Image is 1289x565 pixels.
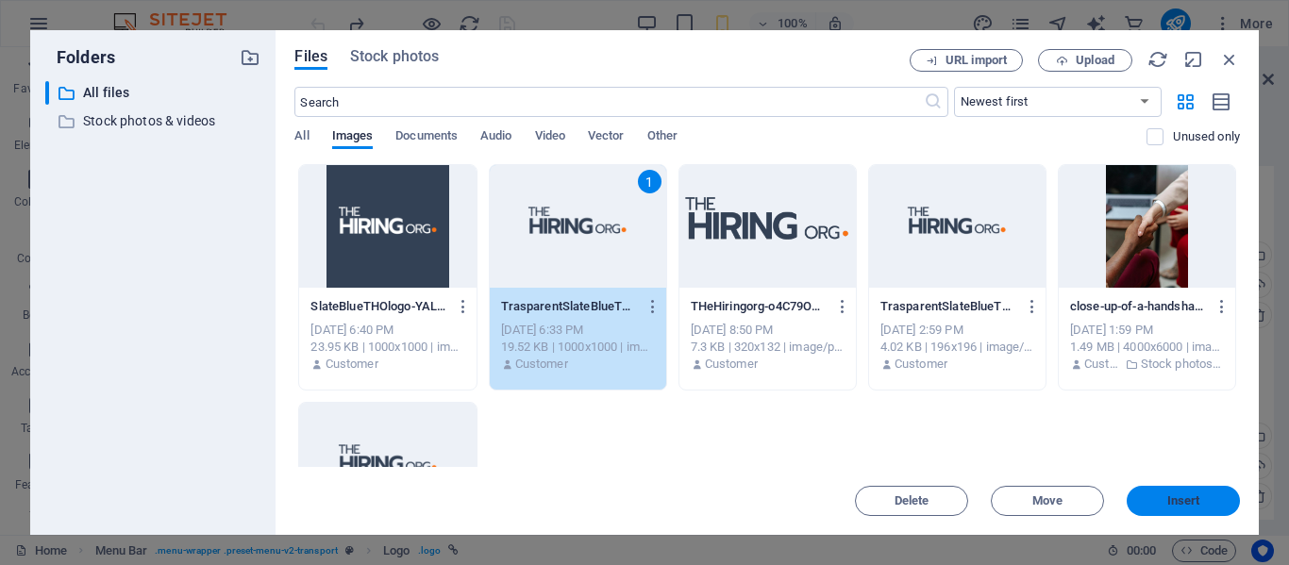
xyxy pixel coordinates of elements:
[1038,49,1132,72] button: Upload
[294,87,923,117] input: Search
[45,81,49,105] div: ​
[880,322,1034,339] div: [DATE] 2:59 PM
[991,486,1104,516] button: Move
[691,339,845,356] div: 7.3 KB | 320x132 | image/png
[501,322,655,339] div: [DATE] 6:33 PM
[310,339,464,356] div: 23.95 KB | 1000x1000 | image/png
[895,356,947,373] p: Customer
[310,322,464,339] div: [DATE] 6:40 PM
[326,356,378,373] p: Customer
[1070,322,1224,339] div: [DATE] 1:59 PM
[895,495,929,507] span: Delete
[1084,356,1120,373] p: Customer
[1070,356,1224,373] div: By: Customer | Folder: Stock photos & videos
[83,110,226,132] p: Stock photos & videos
[691,322,845,339] div: [DATE] 8:50 PM
[1076,55,1114,66] span: Upload
[1147,49,1168,70] i: Reload
[1183,49,1204,70] i: Minimize
[1070,298,1207,315] p: close-up-of-a-handshake-between-two-diverse-professionals-in-a-business-environment-JiIpriiBC4rH6...
[350,45,439,68] span: Stock photos
[647,125,678,151] span: Other
[395,125,458,151] span: Documents
[310,298,447,315] p: SlateBlueTHOlogo-YALN5aQrIMvAv5iD9degXQ.png
[535,125,565,151] span: Video
[1032,495,1063,507] span: Move
[294,45,327,68] span: Files
[83,82,226,104] p: All files
[45,109,260,133] div: Stock photos & videos
[880,298,1017,315] p: TrasparentSlateBlueTHOlogo-ahoYv_qc8qMSdaRNeJelCQ-njf2HhqXqOjBXm1ZGooehQ.png
[588,125,625,151] span: Vector
[294,125,309,151] span: All
[515,356,568,373] p: Customer
[332,125,374,151] span: Images
[480,125,511,151] span: Audio
[638,170,661,193] div: 1
[45,45,115,70] p: Folders
[910,49,1023,72] button: URL import
[1141,356,1224,373] p: Stock photos & videos
[1219,49,1240,70] i: Close
[946,55,1007,66] span: URL import
[855,486,968,516] button: Delete
[691,298,828,315] p: THeHiringorg-o4C79OPdEvvHJyPOA_e1Cg.png
[240,47,260,68] i: Create new folder
[1167,495,1200,507] span: Insert
[501,339,655,356] div: 19.52 KB | 1000x1000 | image/png
[880,339,1034,356] div: 4.02 KB | 196x196 | image/png
[1127,486,1240,516] button: Insert
[705,356,758,373] p: Customer
[1173,128,1240,145] p: Displays only files that are not in use on the website. Files added during this session can still...
[1070,339,1224,356] div: 1.49 MB | 4000x6000 | image/jpeg
[501,298,638,315] p: TrasparentSlateBlueTHOlogo-uithStITPtRO39MjLZ3mtg.png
